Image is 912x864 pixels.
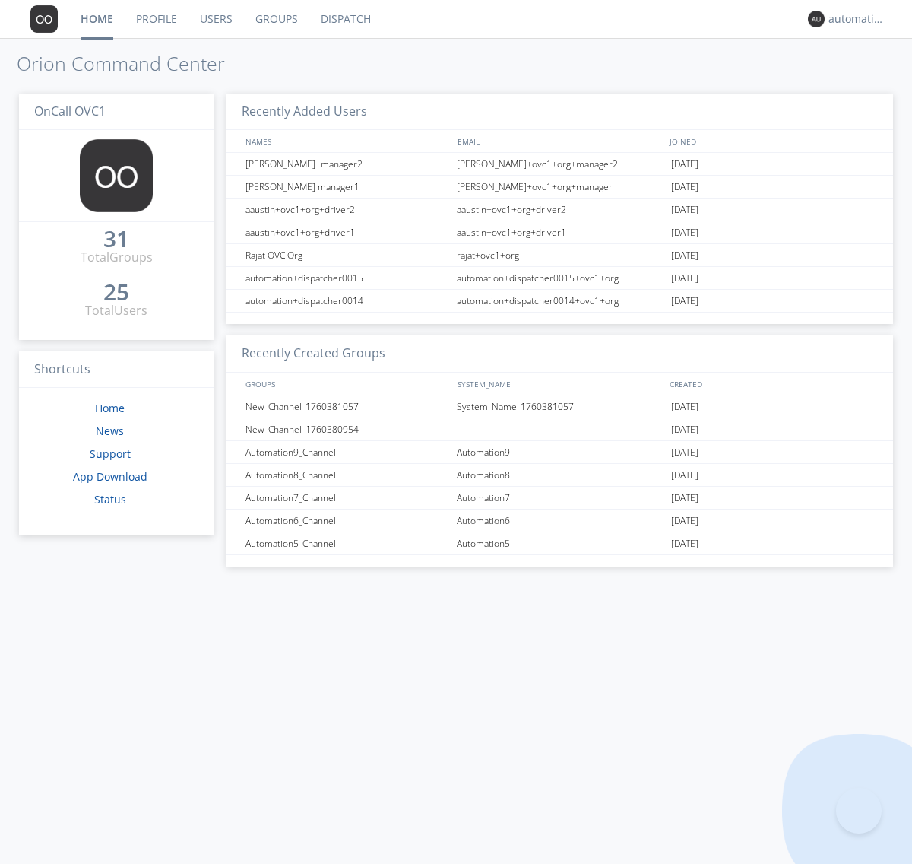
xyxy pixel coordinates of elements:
span: [DATE] [671,290,698,313]
div: [PERSON_NAME] manager1 [242,176,452,198]
h3: Recently Added Users [226,94,893,131]
div: GROUPS [242,373,450,395]
div: Automation8 [453,464,667,486]
span: [DATE] [671,510,698,532]
div: SYSTEM_NAME [454,373,666,395]
span: [DATE] [671,441,698,464]
a: Automation5_ChannelAutomation5[DATE] [226,532,893,555]
a: News [96,424,124,438]
div: Automation8_Channel [242,464,452,486]
span: [DATE] [671,176,698,199]
div: [PERSON_NAME]+ovc1+org+manager [453,176,667,198]
a: aaustin+ovc1+org+driver1aaustin+ovc1+org+driver1[DATE] [226,221,893,244]
a: Rajat OVC Orgrajat+ovc1+org[DATE] [226,244,893,267]
a: [PERSON_NAME]+manager2[PERSON_NAME]+ovc1+org+manager2[DATE] [226,153,893,176]
a: aaustin+ovc1+org+driver2aaustin+ovc1+org+driver2[DATE] [226,199,893,221]
span: [DATE] [671,267,698,290]
img: 373638.png [80,139,153,212]
div: New_Channel_1760380954 [242,418,452,440]
div: [PERSON_NAME]+ovc1+org+manager2 [453,153,667,175]
div: aaustin+ovc1+org+driver1 [453,221,667,243]
a: 25 [103,284,129,302]
a: Automation6_ChannelAutomation6[DATE] [226,510,893,532]
div: Total Users [85,302,147,319]
div: 25 [103,284,129,300]
span: [DATE] [671,395,698,418]
div: NAMES [242,130,450,152]
a: Support [90,446,131,461]
div: Automation7_Channel [242,487,452,509]
a: 31 [103,231,129,249]
div: Automation6_Channel [242,510,452,532]
span: [DATE] [671,244,698,267]
div: EMAIL [454,130,666,152]
img: 373638.png [30,5,58,33]
div: aaustin+ovc1+org+driver2 [242,199,452,221]
h3: Shortcuts [19,351,214,389]
div: automation+dispatcher0014 [242,290,452,312]
div: Automation5 [453,532,667,554]
div: automation+dispatcher0015+ovc1+org [453,267,667,289]
div: New_Channel_1760381057 [242,395,452,418]
a: Automation9_ChannelAutomation9[DATE] [226,441,893,464]
iframe: Toggle Customer Support [836,788,882,834]
a: Automation8_ChannelAutomation8[DATE] [226,464,893,487]
div: automation+dispatcher0014 [828,11,885,27]
a: New_Channel_1760381057System_Name_1760381057[DATE] [226,395,893,418]
div: Rajat OVC Org [242,244,452,266]
div: Automation7 [453,487,667,509]
span: [DATE] [671,464,698,487]
a: automation+dispatcher0014automation+dispatcher0014+ovc1+org[DATE] [226,290,893,313]
img: 373638.png [808,11,825,27]
a: App Download [73,469,147,484]
div: Automation9 [453,441,667,463]
div: aaustin+ovc1+org+driver1 [242,221,452,243]
span: [DATE] [671,418,698,441]
h3: Recently Created Groups [226,335,893,373]
a: [PERSON_NAME] manager1[PERSON_NAME]+ovc1+org+manager[DATE] [226,176,893,199]
a: Status [94,492,126,507]
div: Total Groups [81,249,153,266]
div: System_Name_1760381057 [453,395,667,418]
div: automation+dispatcher0015 [242,267,452,289]
span: OnCall OVC1 [34,103,106,119]
a: New_Channel_1760380954[DATE] [226,418,893,441]
div: Automation6 [453,510,667,532]
div: Automation9_Channel [242,441,452,463]
a: Home [95,401,125,415]
div: Automation5_Channel [242,532,452,554]
span: [DATE] [671,199,698,221]
div: aaustin+ovc1+org+driver2 [453,199,667,221]
span: [DATE] [671,221,698,244]
div: rajat+ovc1+org [453,244,667,266]
div: 31 [103,231,129,246]
a: automation+dispatcher0015automation+dispatcher0015+ovc1+org[DATE] [226,267,893,290]
span: [DATE] [671,532,698,555]
div: CREATED [666,373,879,395]
div: automation+dispatcher0014+ovc1+org [453,290,667,312]
div: JOINED [666,130,879,152]
a: Automation7_ChannelAutomation7[DATE] [226,487,893,510]
span: [DATE] [671,487,698,510]
div: [PERSON_NAME]+manager2 [242,153,452,175]
span: [DATE] [671,153,698,176]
